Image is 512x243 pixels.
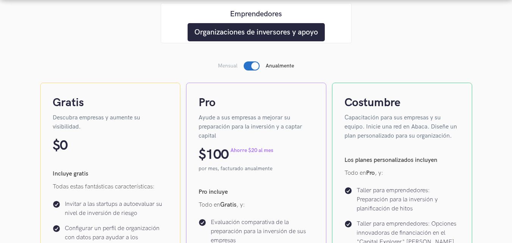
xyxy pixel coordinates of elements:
font: 0 [60,138,67,154]
font: Pro [366,169,375,177]
font: Costumbre [344,96,401,110]
img: Icono de verificación [344,220,352,228]
font: Todo en [344,169,366,177]
font: Pro [199,96,216,110]
font: Ahorre $20 al mes [230,147,273,154]
font: Invitar a las startups a autoevaluar su nivel de inversión de riesgo [65,201,162,217]
font: Descubra empresas y aumente su visibilidad. [53,114,140,130]
font: Capacitación para sus empresas y su equipo. Inicie una red en Abaca. Diseñe un plan personalizado... [344,114,457,140]
font: 100 [206,147,229,163]
font: Gratis [220,201,236,209]
font: $ [199,147,206,163]
font: Anualmente [266,63,294,69]
font: Todo en [199,201,220,209]
img: Icono de verificación [53,201,60,208]
font: Ayude a sus empresas a mejorar su preparación para la inversión y a captar capital [199,114,302,140]
font: Los planes personalizados incluyen [344,157,437,164]
font: Mensual [218,63,238,69]
font: Taller para emprendedores: Preparación para la inversión y planificación de hitos [357,187,438,212]
font: Emprendedores [230,9,282,19]
font: Gratis [53,96,84,110]
img: Icono de verificación [199,219,206,226]
font: Incluye gratis [53,170,88,177]
img: Icono de verificación [53,225,60,232]
font: por mes, facturado anualmente [199,165,272,172]
font: , y: [236,201,245,209]
img: Icono de verificación [344,187,352,194]
font: Todas estas fantásticas características: [53,183,155,190]
font: Pro [199,188,207,196]
font: Organizaciones de inversores y apoyo [194,28,318,37]
font: , y: [375,169,383,177]
font: $ [53,138,60,154]
font: incluye [209,188,228,196]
